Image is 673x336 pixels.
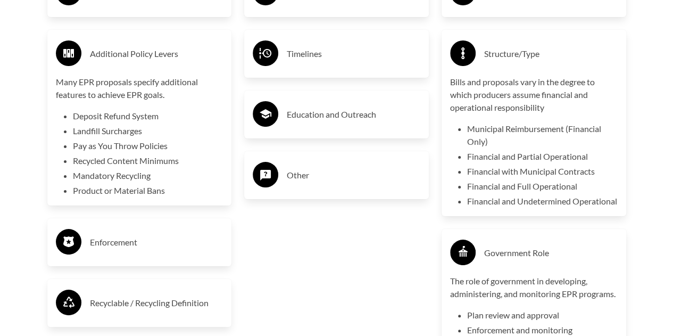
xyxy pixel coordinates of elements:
li: Mandatory Recycling [73,169,223,182]
li: Landfill Surcharges [73,125,223,137]
li: Financial and Undetermined Operational [467,195,618,208]
li: Plan review and approval [467,309,618,322]
h3: Other [287,167,420,184]
p: Many EPR proposals specify additional features to achieve EPR goals. [56,76,223,101]
h3: Additional Policy Levers [90,45,223,62]
h3: Government Role [484,244,618,261]
p: Bills and proposals vary in the degree to which producers assume financial and operational respon... [450,76,618,114]
li: Financial and Full Operational [467,180,618,193]
li: Product or Material Bans [73,184,223,197]
li: Pay as You Throw Policies [73,140,223,152]
li: Financial with Municipal Contracts [467,165,618,178]
li: Municipal Reimbursement (Financial Only) [467,122,618,148]
li: Recycled Content Minimums [73,154,223,167]
h3: Recyclable / Recycling Definition [90,294,223,312]
h3: Education and Outreach [287,106,420,123]
h3: Structure/Type [484,45,618,62]
h3: Enforcement [90,234,223,251]
h3: Timelines [287,45,420,62]
li: Deposit Refund System [73,110,223,122]
p: The role of government in developing, administering, and monitoring EPR programs. [450,275,618,300]
li: Financial and Partial Operational [467,150,618,163]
